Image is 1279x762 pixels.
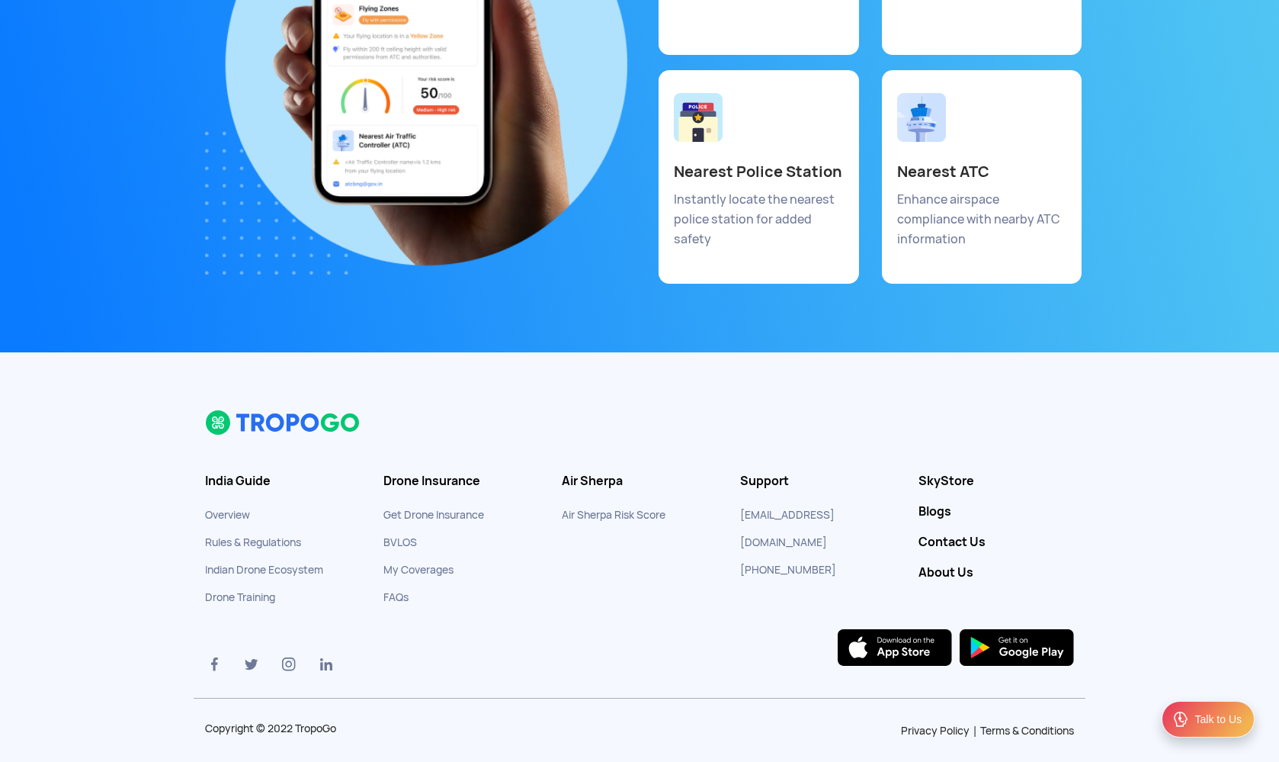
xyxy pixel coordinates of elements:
[280,655,298,674] img: instagram
[674,161,859,183] p: Nearest Police Station
[918,474,1074,489] a: SkyStore
[897,93,946,142] img: Nearest ATC
[383,563,454,577] a: My Coverages
[960,629,1074,666] img: playstore
[918,565,1074,580] a: About Us
[205,410,361,436] img: logo
[205,535,301,549] a: Rules & Regulations
[901,724,970,738] a: Privacy Policy
[317,655,335,674] img: linkedin
[205,563,323,577] a: Indian Drone Ecosystem
[242,655,261,674] img: twitter
[205,508,250,522] a: Overview
[383,590,409,604] a: FAQs
[897,190,1065,249] p: Enhance airspace compliance with nearby ATC information
[205,590,275,604] a: Drone Training
[740,563,836,577] a: [PHONE_NUMBER]
[1195,712,1242,727] div: Talk to Us
[562,474,717,489] h3: Air Sherpa
[897,161,1082,183] p: Nearest ATC
[838,629,952,666] img: ios
[383,508,484,522] a: Get Drone Insurance
[205,655,223,674] img: facebook
[1172,710,1190,728] img: ic_Support.svg
[383,535,417,549] a: BVLOS
[383,474,539,489] h3: Drone Insurance
[205,474,361,489] h3: India Guide
[918,535,1074,550] a: Contact Us
[918,504,1074,519] a: Blogs
[674,93,723,142] img: Nearest Police Station
[740,508,835,549] a: [EMAIL_ADDRESS][DOMAIN_NAME]
[740,474,896,489] h3: Support
[562,508,665,522] a: Air Sherpa Risk Score
[980,724,1074,738] a: Terms & Conditions
[674,190,841,249] p: Instantly locate the nearest police station for added safety
[205,723,405,734] p: Copyright © 2022 TropoGo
